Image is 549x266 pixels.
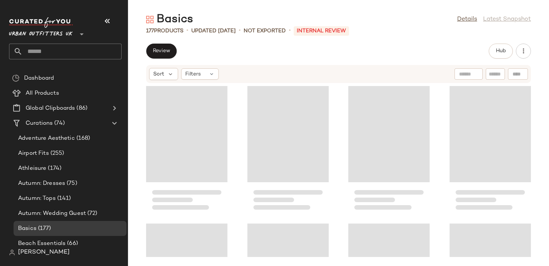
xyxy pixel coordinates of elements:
[18,134,75,143] span: Adventure Aesthetic
[146,85,227,216] div: Loading...
[146,27,183,35] div: Products
[18,194,56,203] span: Autumn: Tops
[24,74,54,83] span: Dashboard
[26,119,53,128] span: Curations
[65,179,77,188] span: (75)
[46,164,61,173] span: (174)
[348,85,430,216] div: Loading...
[66,239,78,248] span: (66)
[26,104,75,113] span: Global Clipboards
[244,27,286,35] p: Not Exported
[289,26,291,35] span: •
[9,26,73,39] span: Urban Outfitters UK
[146,16,154,23] img: svg%3e
[450,85,531,216] div: Loading...
[146,12,193,27] div: Basics
[9,17,73,28] img: cfy_white_logo.C9jOOHJF.svg
[146,44,177,59] button: Review
[191,27,236,35] p: updated [DATE]
[18,248,70,257] span: [PERSON_NAME]
[56,194,71,203] span: (141)
[86,209,98,218] span: (72)
[9,249,15,255] img: svg%3e
[18,209,86,218] span: Autumn: Wedding Guest
[146,28,154,34] span: 177
[186,26,188,35] span: •
[75,104,87,113] span: (86)
[153,70,164,78] span: Sort
[18,179,65,188] span: Autumn: Dresses
[18,224,37,233] span: Basics
[37,224,51,233] span: (177)
[53,119,65,128] span: (74)
[489,44,513,59] button: Hub
[18,149,49,158] span: Airport Fits
[496,48,506,54] span: Hub
[12,74,20,82] img: svg%3e
[18,164,46,173] span: Athleisure
[75,134,90,143] span: (168)
[239,26,241,35] span: •
[457,15,477,24] a: Details
[294,26,349,36] p: INTERNAL REVIEW
[18,239,66,248] span: Beach Essentials
[247,85,329,216] div: Loading...
[185,70,201,78] span: Filters
[49,149,64,158] span: (255)
[26,89,59,98] span: All Products
[152,48,170,54] span: Review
